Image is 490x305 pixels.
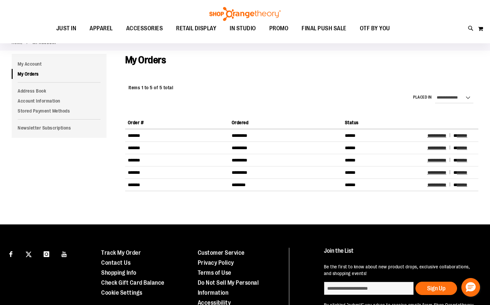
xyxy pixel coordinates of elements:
[324,282,414,295] input: enter email
[120,21,170,36] a: ACCESSORIES
[269,21,289,36] span: PROMO
[461,278,480,297] button: Hello, have a question? Let’s chat.
[353,21,397,36] a: OTF BY YOU
[223,21,263,36] a: IN STUDIO
[126,21,163,36] span: ACCESSORIES
[128,85,173,90] span: Items 1 to 5 of 5 total
[198,279,259,296] a: Do Not Sell My Personal Information
[12,106,107,116] a: Stored Payment Methods
[101,249,141,256] a: Track My Order
[198,259,234,266] a: Privacy Policy
[360,21,390,36] span: OTF BY YOU
[101,269,136,276] a: Shopping Info
[427,285,445,292] span: Sign Up
[230,21,256,36] span: IN STUDIO
[324,248,477,260] h4: Join the List
[101,289,142,296] a: Cookie Settings
[12,123,107,133] a: Newsletter Subscriptions
[50,21,83,36] a: JUST IN
[295,21,353,36] a: FINAL PUSH SALE
[302,21,347,36] span: FINAL PUSH SALE
[12,59,107,69] a: My Account
[5,248,17,259] a: Visit our Facebook page
[101,259,130,266] a: Contact Us
[12,96,107,106] a: Account Information
[12,69,107,79] a: My Orders
[229,117,342,129] th: Ordered
[90,21,113,36] span: APPAREL
[125,117,229,129] th: Order #
[415,282,457,295] button: Sign Up
[56,21,77,36] span: JUST IN
[83,21,120,36] a: APPAREL
[59,248,70,259] a: Visit our Youtube page
[23,248,35,259] a: Visit our X page
[208,7,282,21] img: Shop Orangetheory
[101,279,164,286] a: Check Gift Card Balance
[324,263,477,277] p: Be the first to know about new product drops, exclusive collaborations, and shopping events!
[263,21,295,36] a: PROMO
[198,249,245,256] a: Customer Service
[176,21,216,36] span: RETAIL DISPLAY
[198,269,231,276] a: Terms of Use
[413,95,432,100] label: Placed in
[125,54,166,66] span: My Orders
[41,248,52,259] a: Visit our Instagram page
[169,21,223,36] a: RETAIL DISPLAY
[12,86,107,96] a: Address Book
[342,117,425,129] th: Status
[26,251,32,257] img: Twitter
